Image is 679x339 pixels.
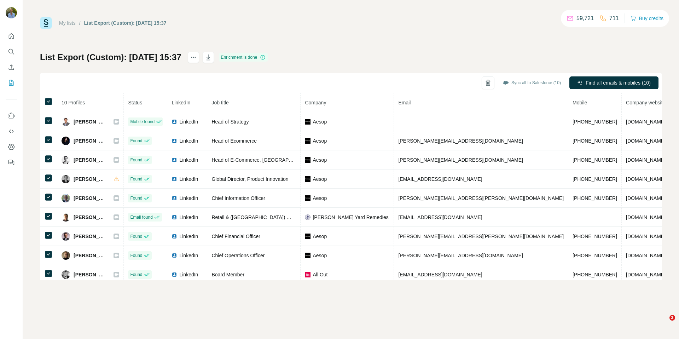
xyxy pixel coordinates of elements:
[74,233,106,240] span: [PERSON_NAME]
[6,76,17,89] button: My lists
[398,195,564,201] span: [PERSON_NAME][EMAIL_ADDRESS][PERSON_NAME][DOMAIN_NAME]
[626,176,666,182] span: [DOMAIN_NAME]
[305,100,326,105] span: Company
[59,20,76,26] a: My lists
[573,195,617,201] span: [PHONE_NUMBER]
[62,270,70,279] img: Avatar
[40,17,52,29] img: Surfe Logo
[179,233,198,240] span: LinkedIn
[398,176,482,182] span: [EMAIL_ADDRESS][DOMAIN_NAME]
[172,100,190,105] span: LinkedIn
[6,61,17,74] button: Enrich CSV
[398,272,482,277] span: [EMAIL_ADDRESS][DOMAIN_NAME]
[313,176,327,183] span: Aesop
[179,118,198,125] span: LinkedIn
[305,214,311,220] img: company-logo
[305,253,311,258] img: company-logo
[573,253,617,258] span: [PHONE_NUMBER]
[74,252,106,259] span: [PERSON_NAME]
[172,157,177,163] img: LinkedIn logo
[655,315,672,332] iframe: Intercom live chat
[586,79,651,86] span: Find all emails & mobiles (10)
[130,214,152,220] span: Email found
[74,214,106,221] span: [PERSON_NAME]
[6,140,17,153] button: Dashboard
[626,138,666,144] span: [DOMAIN_NAME]
[398,214,482,220] span: [EMAIL_ADDRESS][DOMAIN_NAME]
[573,176,617,182] span: [PHONE_NUMBER]
[172,234,177,239] img: LinkedIn logo
[179,137,198,144] span: LinkedIn
[74,156,106,163] span: [PERSON_NAME]
[62,194,70,202] img: Avatar
[40,52,181,63] h1: List Export (Custom): [DATE] 15:37
[172,253,177,258] img: LinkedIn logo
[305,234,311,239] img: company-logo
[305,157,311,163] img: company-logo
[569,76,658,89] button: Find all emails & mobiles (10)
[305,195,311,201] img: company-logo
[62,117,70,126] img: Avatar
[74,271,106,278] span: [PERSON_NAME]
[211,195,265,201] span: Chief Information Officer
[609,14,619,23] p: 711
[172,214,177,220] img: LinkedIn logo
[573,272,617,277] span: [PHONE_NUMBER]
[62,175,70,183] img: Avatar
[130,176,142,182] span: Found
[211,234,260,239] span: Chief Financial Officer
[573,100,587,105] span: Mobile
[179,252,198,259] span: LinkedIn
[84,19,167,27] div: List Export (Custom): [DATE] 15:37
[305,138,311,144] img: company-logo
[79,19,81,27] li: /
[398,100,411,105] span: Email
[62,156,70,164] img: Avatar
[172,176,177,182] img: LinkedIn logo
[62,100,85,105] span: 10 Profiles
[398,253,523,258] span: [PERSON_NAME][EMAIL_ADDRESS][DOMAIN_NAME]
[6,7,17,18] img: Avatar
[62,232,70,241] img: Avatar
[130,252,142,259] span: Found
[573,119,617,125] span: [PHONE_NUMBER]
[626,234,666,239] span: [DOMAIN_NAME]
[211,119,249,125] span: Head of Strategy
[626,157,666,163] span: [DOMAIN_NAME]
[130,157,142,163] span: Found
[211,100,228,105] span: Job title
[211,214,328,220] span: Retail & ([GEOGRAPHIC_DATA]) Wholesale Director
[626,119,666,125] span: [DOMAIN_NAME]
[130,233,142,240] span: Found
[130,119,155,125] span: Mobile found
[398,234,564,239] span: [PERSON_NAME][EMAIL_ADDRESS][PERSON_NAME][DOMAIN_NAME]
[130,271,142,278] span: Found
[313,233,327,240] span: Aesop
[626,100,665,105] span: Company website
[62,213,70,222] img: Avatar
[128,100,142,105] span: Status
[62,137,70,145] img: Avatar
[179,156,198,163] span: LinkedIn
[74,176,106,183] span: [PERSON_NAME]
[211,176,288,182] span: Global Director, Product Innovation
[313,118,327,125] span: Aesop
[313,137,327,144] span: Aesop
[313,156,327,163] span: Aesop
[74,118,106,125] span: [PERSON_NAME]
[62,251,70,260] img: Avatar
[398,157,523,163] span: [PERSON_NAME][EMAIL_ADDRESS][DOMAIN_NAME]
[313,214,388,221] span: [PERSON_NAME] Yard Remedies
[172,119,177,125] img: LinkedIn logo
[313,195,327,202] span: Aesop
[211,272,244,277] span: Board Member
[626,272,666,277] span: [DOMAIN_NAME]
[305,119,311,125] img: company-logo
[172,272,177,277] img: LinkedIn logo
[74,195,106,202] span: [PERSON_NAME]
[305,272,311,277] img: company-logo
[573,157,617,163] span: [PHONE_NUMBER]
[669,315,675,321] span: 2
[573,138,617,144] span: [PHONE_NUMBER]
[626,214,666,220] span: [DOMAIN_NAME]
